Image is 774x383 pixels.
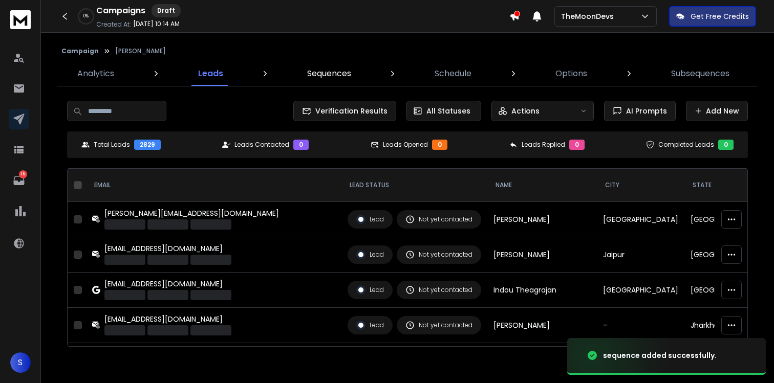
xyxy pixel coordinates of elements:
p: Leads [198,67,223,80]
div: Lead [356,215,384,224]
p: [DATE] 10:14 AM [133,20,180,28]
button: AI Prompts [604,101,676,121]
td: [PERSON_NAME] [487,237,597,273]
div: 0 [293,140,309,150]
td: Jaipur [597,237,684,273]
th: City [597,169,684,202]
p: Completed Leads [658,141,714,149]
button: S [10,352,31,373]
td: [GEOGRAPHIC_DATA] [684,202,772,237]
div: 0 [432,140,447,150]
p: 0 % [83,13,89,19]
div: [EMAIL_ADDRESS][DOMAIN_NAME] [104,314,231,324]
p: Get Free Credits [691,11,749,21]
p: Created At: [96,20,131,29]
td: Indou Theagrajan [487,273,597,308]
span: Verification Results [311,106,388,116]
a: 15 [9,170,29,191]
p: TheMoonDevs [561,11,618,21]
div: [PERSON_NAME][EMAIL_ADDRESS][DOMAIN_NAME] [104,208,279,218]
th: NAME [487,169,597,202]
div: 2829 [134,140,161,150]
div: Not yet contacted [405,250,472,259]
td: [PERSON_NAME] [487,308,597,343]
p: Subsequences [671,67,729,80]
p: Sequences [307,67,351,80]
button: Verification Results [293,101,396,121]
p: Leads Contacted [234,141,289,149]
td: [PERSON_NAME] [487,202,597,237]
p: Options [555,67,587,80]
div: 0 [569,140,585,150]
a: Analytics [71,61,120,86]
a: Options [549,61,593,86]
td: [GEOGRAPHIC_DATA] [684,273,772,308]
div: Lead [356,321,384,330]
div: Draft [152,4,181,17]
button: Get Free Credits [669,6,756,27]
p: Actions [511,106,540,116]
td: [PERSON_NAME] [487,343,597,378]
p: 15 [19,170,27,178]
td: [GEOGRAPHIC_DATA] [597,273,684,308]
div: Lead [356,250,384,259]
p: Leads Opened [383,141,428,149]
th: EMAIL [86,169,341,202]
h1: Campaigns [96,5,145,17]
a: Sequences [301,61,357,86]
div: Not yet contacted [405,215,472,224]
td: Jharkhand [684,308,772,343]
a: Leads [192,61,229,86]
th: State [684,169,772,202]
p: Leads Replied [522,141,565,149]
div: [EMAIL_ADDRESS][DOMAIN_NAME] [104,279,231,289]
p: Analytics [77,67,114,80]
a: Subsequences [665,61,736,86]
p: [PERSON_NAME] [115,47,166,55]
a: Schedule [428,61,478,86]
td: - [597,308,684,343]
button: Campaign [61,47,99,55]
div: [EMAIL_ADDRESS][DOMAIN_NAME] [104,243,231,254]
div: Lead [356,285,384,295]
span: AI Prompts [622,106,667,116]
div: 0 [718,140,734,150]
img: logo [10,10,31,29]
td: [GEOGRAPHIC_DATA] [597,202,684,237]
td: [GEOGRAPHIC_DATA] [684,237,772,273]
th: LEAD STATUS [341,169,487,202]
div: Not yet contacted [405,285,472,295]
button: Add New [686,101,748,121]
div: Not yet contacted [405,321,472,330]
p: Total Leads [94,141,130,149]
div: sequence added successfully. [603,350,717,361]
p: Schedule [435,67,471,80]
p: All Statuses [426,106,470,116]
